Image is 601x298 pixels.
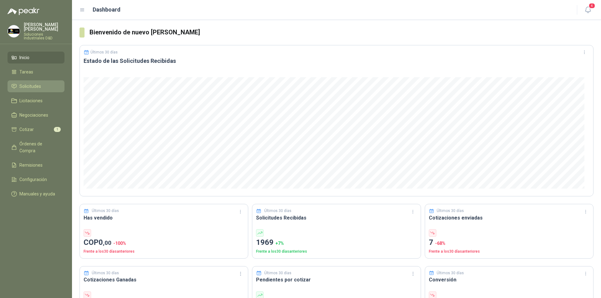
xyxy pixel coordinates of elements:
p: 1969 [256,237,417,249]
h3: Bienvenido de nuevo [PERSON_NAME] [90,28,593,37]
button: 4 [582,4,593,16]
a: Órdenes de Compra [8,138,64,157]
h1: Dashboard [93,5,121,14]
span: Inicio [19,54,29,61]
p: Últimos 30 días [92,208,119,214]
a: Manuales y ayuda [8,188,64,200]
span: Negociaciones [19,112,48,119]
span: Órdenes de Compra [19,140,59,154]
h3: Pendientes por cotizar [256,276,417,284]
p: 7 [429,237,589,249]
p: Últimos 30 días [264,208,291,214]
span: Cotizar [19,126,34,133]
span: 0 [99,238,111,247]
a: Tareas [8,66,64,78]
span: Manuales y ayuda [19,190,55,197]
img: Logo peakr [8,8,39,15]
a: Licitaciones [8,95,64,107]
span: ,00 [103,239,111,246]
span: Licitaciones [19,97,43,104]
p: [PERSON_NAME] [PERSON_NAME] [24,23,64,31]
span: Solicitudes [19,83,41,90]
p: Frente a los 30 días anteriores [84,249,244,255]
h3: Conversión [429,276,589,284]
h3: Has vendido [84,214,244,222]
span: 1 [54,127,61,132]
span: Tareas [19,68,33,75]
span: Configuración [19,176,47,183]
p: Últimos 30 días [437,208,464,214]
span: 4 [588,3,595,9]
a: Cotizar1 [8,124,64,135]
h3: Cotizaciones enviadas [429,214,589,222]
p: Soluciones Industriales D&D [24,33,64,40]
a: Inicio [8,52,64,63]
a: Remisiones [8,159,64,171]
span: Remisiones [19,162,43,169]
p: COP [84,237,244,249]
a: Negociaciones [8,109,64,121]
h3: Estado de las Solicitudes Recibidas [84,57,589,65]
img: Company Logo [8,25,20,37]
p: Frente a los 30 días anteriores [429,249,589,255]
a: Solicitudes [8,80,64,92]
p: Últimos 30 días [92,270,119,276]
a: Configuración [8,174,64,185]
span: -100 % [113,241,126,246]
span: -68 % [435,241,445,246]
h3: Solicitudes Recibidas [256,214,417,222]
p: Últimos 30 días [437,270,464,276]
span: + 7 % [275,241,284,246]
h3: Cotizaciones Ganadas [84,276,244,284]
p: Últimos 30 días [264,270,291,276]
p: Frente a los 30 días anteriores [256,249,417,255]
p: Últimos 30 días [90,50,118,54]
